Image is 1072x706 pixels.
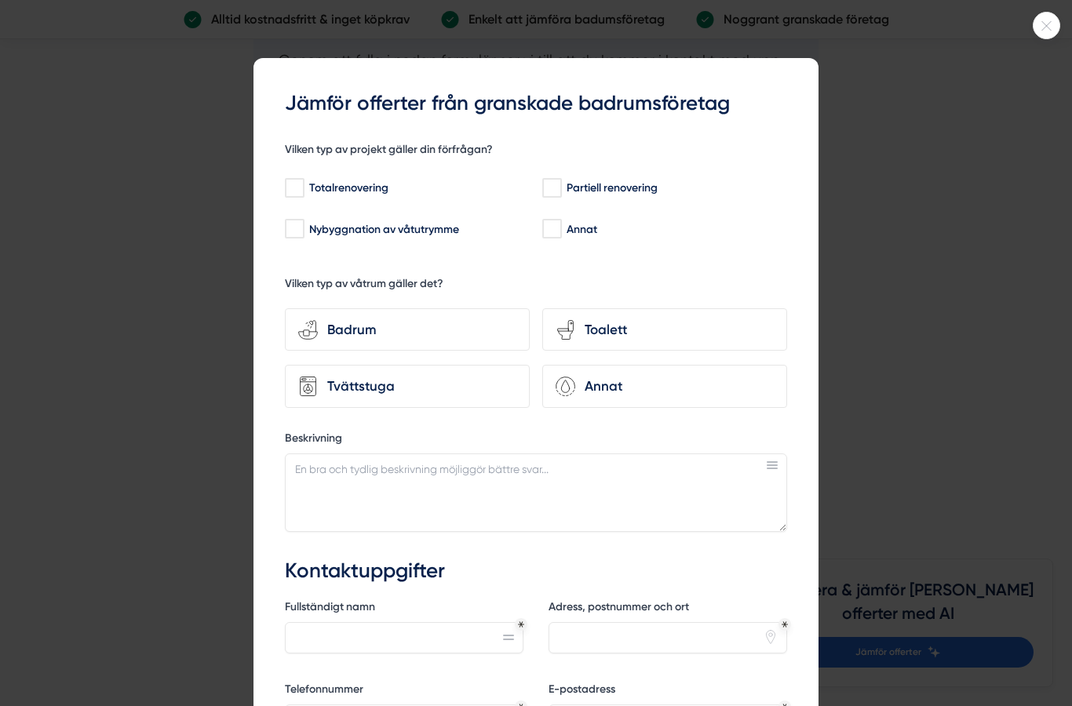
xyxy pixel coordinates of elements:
[542,221,560,237] input: Annat
[285,89,787,118] h3: Jämför offerter från granskade badrumsföretag
[549,682,787,701] label: E-postadress
[285,142,493,162] h5: Vilken typ av projekt gäller din förfrågan?
[285,276,443,296] h5: Vilken typ av våtrum gäller det?
[285,557,787,585] h3: Kontaktuppgifter
[285,431,787,450] label: Beskrivning
[549,599,787,619] label: Adress, postnummer och ort
[518,621,524,628] div: Obligatoriskt
[542,180,560,196] input: Partiell renovering
[285,599,523,619] label: Fullständigt namn
[285,180,303,196] input: Totalrenovering
[285,221,303,237] input: Nybyggnation av våtutrymme
[782,621,788,628] div: Obligatoriskt
[285,682,523,701] label: Telefonnummer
